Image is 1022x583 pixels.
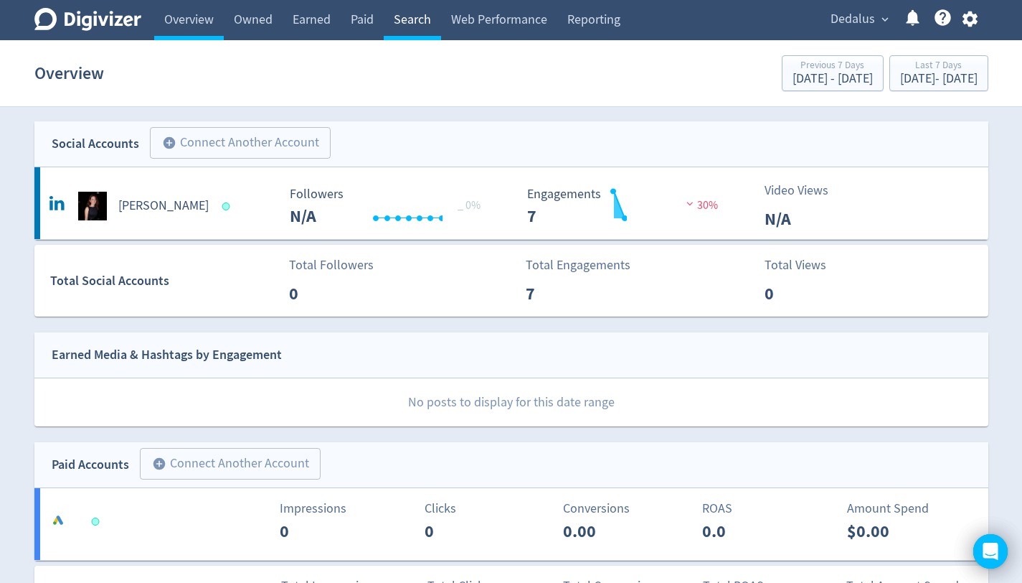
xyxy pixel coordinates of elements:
a: Impressions0Clicks0Conversions0.00ROAS0.0Amount Spend$0.00 [34,488,988,560]
p: 0 [280,518,362,544]
button: Previous 7 Days[DATE] - [DATE] [782,55,884,91]
p: Total Engagements [526,256,630,275]
p: 0.00 [563,518,645,544]
div: Previous 7 Days [792,60,873,73]
a: Connect Another Account [139,129,331,159]
button: Last 7 Days[DATE]- [DATE] [889,55,988,91]
span: add_circle [162,136,176,150]
button: Connect Another Account [150,127,331,159]
span: add_circle [152,457,166,471]
p: Video Views [765,181,847,200]
p: 7 [526,281,608,307]
svg: Followers --- [283,187,498,225]
img: Therese Williams undefined [78,192,107,220]
p: $0.00 [847,518,929,544]
span: Data last synced: 16 Sep 2025, 1:01am (AEST) [91,518,103,526]
p: Total Followers [289,256,374,275]
button: Dedalus [825,8,892,31]
p: Total Views [765,256,847,275]
h5: [PERSON_NAME] [118,197,209,215]
p: 0 [425,518,507,544]
p: Amount Spend [847,499,977,518]
div: Last 7 Days [900,60,978,73]
div: Paid Accounts [52,454,129,475]
div: Open Intercom Messenger [973,534,1008,569]
p: No posts to display for this date range [35,378,988,426]
svg: Engagements 7 [520,187,735,225]
div: [DATE] - [DATE] [900,73,978,85]
div: [DATE] - [DATE] [792,73,873,85]
div: Total Social Accounts [50,271,279,291]
span: expand_more [879,13,891,26]
span: 30% [683,198,718,213]
a: Therese Williams undefined[PERSON_NAME] Followers --- _ 0% Followers N/A Engagements 7 Engagement... [34,167,988,239]
p: 0.0 [702,518,785,544]
div: Social Accounts [52,134,139,154]
img: negative-performance.svg [683,198,697,209]
span: _ 0% [458,198,481,213]
h1: Overview [34,50,104,96]
p: Clicks [425,499,554,518]
p: N/A [765,206,847,232]
p: Impressions [280,499,410,518]
p: Conversions [563,499,693,518]
p: 0 [765,281,847,307]
p: ROAS [702,499,832,518]
p: 0 [289,281,372,307]
a: Connect Another Account [129,450,321,480]
span: Dedalus [831,8,875,31]
button: Connect Another Account [140,448,321,480]
div: Earned Media & Hashtags by Engagement [52,345,282,365]
span: Data last synced: 16 Sep 2025, 2:01am (AEST) [222,202,234,210]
